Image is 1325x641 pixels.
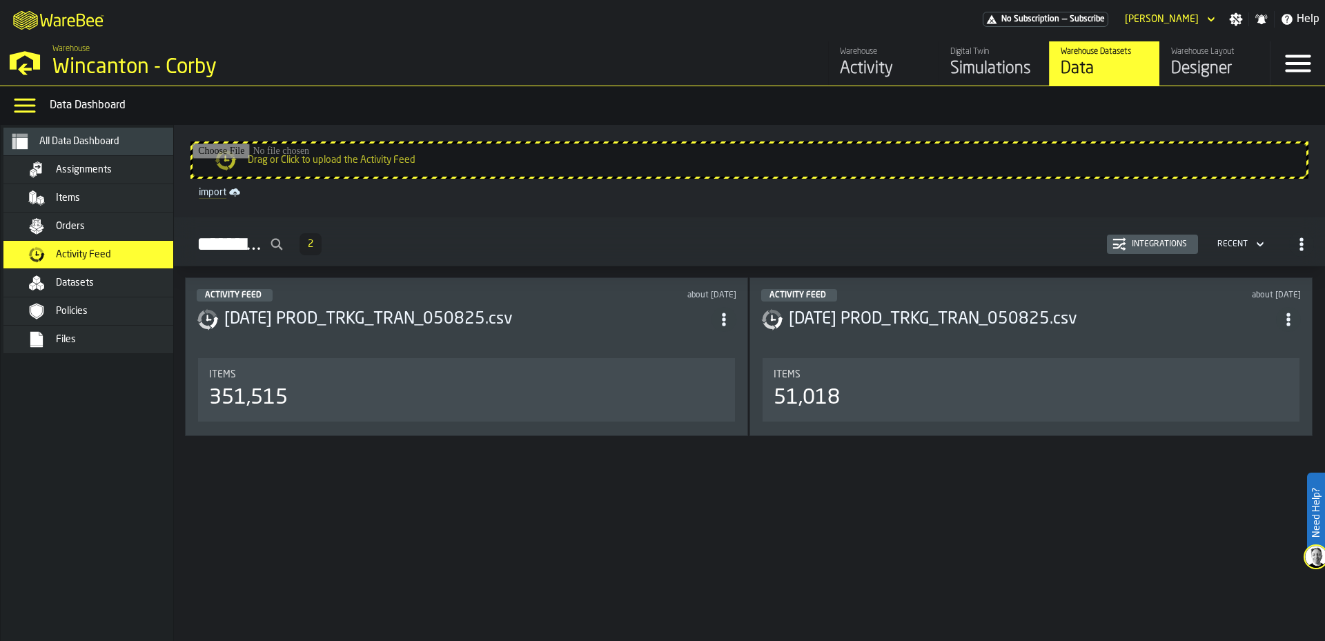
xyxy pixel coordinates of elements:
section: card-DataDashboardCard [761,355,1301,424]
div: Designer [1171,58,1259,80]
div: 2025-08-05 PROD_TRKG_TRAN_050825.csv [789,308,1276,331]
span: No Subscription [1001,14,1059,24]
span: All Data Dashboard [39,136,119,147]
label: button-toggle-Data Menu [6,92,44,119]
button: button-Integrations [1107,235,1198,254]
div: Integrations [1126,239,1192,249]
span: Orders [56,221,85,232]
li: menu Assignments [3,156,197,184]
label: Need Help? [1308,474,1324,551]
div: Title [209,369,724,380]
input: Drag or Click to upload the Activity Feed [193,144,1306,177]
label: button-toggle-Notifications [1249,12,1274,26]
h3: [DATE] PROD_TRKG_TRAN_050825.csv [224,308,711,331]
div: ItemListCard-DashboardItemContainer [185,277,748,436]
div: Digital Twin [950,47,1038,57]
div: status-5 2 [197,289,273,302]
div: Menu Subscription [983,12,1108,27]
label: button-toggle-Help [1275,11,1325,28]
div: stat-Items [763,358,1299,422]
span: Items [209,369,236,380]
div: DropdownMenuValue-4 [1212,236,1267,253]
a: link-to-/wh/i/ace0e389-6ead-4668-b816-8dc22364bb41/simulations [939,41,1049,86]
span: Activity Feed [769,291,826,299]
div: ButtonLoadMore-Load More-Prev-First-Last [294,233,327,255]
span: 2 [308,239,313,249]
div: Updated: 06/08/2025, 14:03:12 Created: 06/08/2025, 14:02:58 [506,290,736,300]
label: button-toggle-Settings [1224,12,1248,26]
div: 51,018 [774,386,840,411]
div: Warehouse Datasets [1061,47,1148,57]
div: 351,515 [209,386,288,411]
span: Help [1297,11,1319,28]
span: Datasets [56,277,94,288]
div: ItemListCard-DashboardItemContainer [749,277,1313,436]
h2: button-Activity Feed [174,217,1325,266]
li: menu All Data Dashboard [3,128,197,156]
span: Warehouse [52,44,90,54]
a: link-to-/wh/i/ace0e389-6ead-4668-b816-8dc22364bb41/data [1049,41,1159,86]
span: Policies [56,306,88,317]
div: 2025-08-05 PROD_TRKG_TRAN_050825.csv [224,308,711,331]
div: Updated: 06/08/2025, 11:03:26 Created: 05/08/2025, 17:32:04 [1070,290,1301,300]
a: link-to-/wh/i/ace0e389-6ead-4668-b816-8dc22364bb41/feed/ [828,41,939,86]
div: Simulations [950,58,1038,80]
span: Items [774,369,801,380]
span: Files [56,334,76,345]
span: Activity Feed [205,291,262,299]
div: status-5 2 [761,289,837,302]
div: Activity [840,58,927,80]
div: Warehouse Layout [1171,47,1259,57]
li: menu Files [3,326,197,354]
div: Warehouse [840,47,927,57]
li: menu Activity Feed [3,241,197,269]
span: — [1062,14,1067,24]
div: DropdownMenuValue-phillip clegg [1119,11,1218,28]
li: menu Datasets [3,269,197,297]
a: link-to-/wh/i/ace0e389-6ead-4668-b816-8dc22364bb41/designer [1159,41,1270,86]
span: Assignments [56,164,112,175]
span: Activity Feed [56,249,111,260]
label: button-toggle-Menu [1270,41,1325,86]
li: menu Items [3,184,197,213]
span: Subscribe [1070,14,1105,24]
h3: [DATE] PROD_TRKG_TRAN_050825.csv [789,308,1276,331]
div: DropdownMenuValue-phillip clegg [1125,14,1199,25]
div: Wincanton - Corby [52,55,425,80]
span: Items [56,193,80,204]
a: link-to-/wh/i/ace0e389-6ead-4668-b816-8dc22364bb41/import/activity/ [193,184,1306,201]
li: menu Orders [3,213,197,241]
div: stat-Items [198,358,735,422]
div: DropdownMenuValue-4 [1217,239,1248,249]
div: Title [774,369,1288,380]
a: link-to-/wh/i/ace0e389-6ead-4668-b816-8dc22364bb41/pricing/ [983,12,1108,27]
li: menu Policies [3,297,197,326]
section: card-DataDashboardCard [197,355,736,424]
div: Data Dashboard [50,97,1319,114]
div: Data [1061,58,1148,80]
